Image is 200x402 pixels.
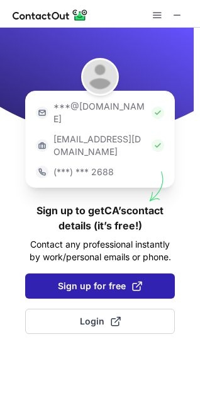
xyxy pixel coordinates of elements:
[36,106,48,119] img: https://contactout.com/extension/app/static/media/login-email-icon.f64bce713bb5cd1896fef81aa7b14a...
[53,100,147,125] p: ***@[DOMAIN_NAME]
[36,139,48,152] img: https://contactout.com/extension/app/static/media/login-work-icon.638a5007170bc45168077fde17b29a1...
[36,166,48,178] img: https://contactout.com/extension/app/static/media/login-phone-icon.bacfcb865e29de816d437549d7f4cb...
[152,106,164,119] img: Check Icon
[25,273,175,299] button: Sign up for free
[25,238,175,263] p: Contact any professional instantly by work/personal emails or phone.
[53,133,147,158] p: [EMAIL_ADDRESS][DOMAIN_NAME]
[58,280,142,292] span: Sign up for free
[25,203,175,233] h1: Sign up to get CA’s contact details (it’s free!)
[80,315,121,328] span: Login
[13,8,88,23] img: ContactOut v5.3.10
[152,139,164,152] img: Check Icon
[25,309,175,334] button: Login
[81,58,119,96] img: CA Vikas Gupta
